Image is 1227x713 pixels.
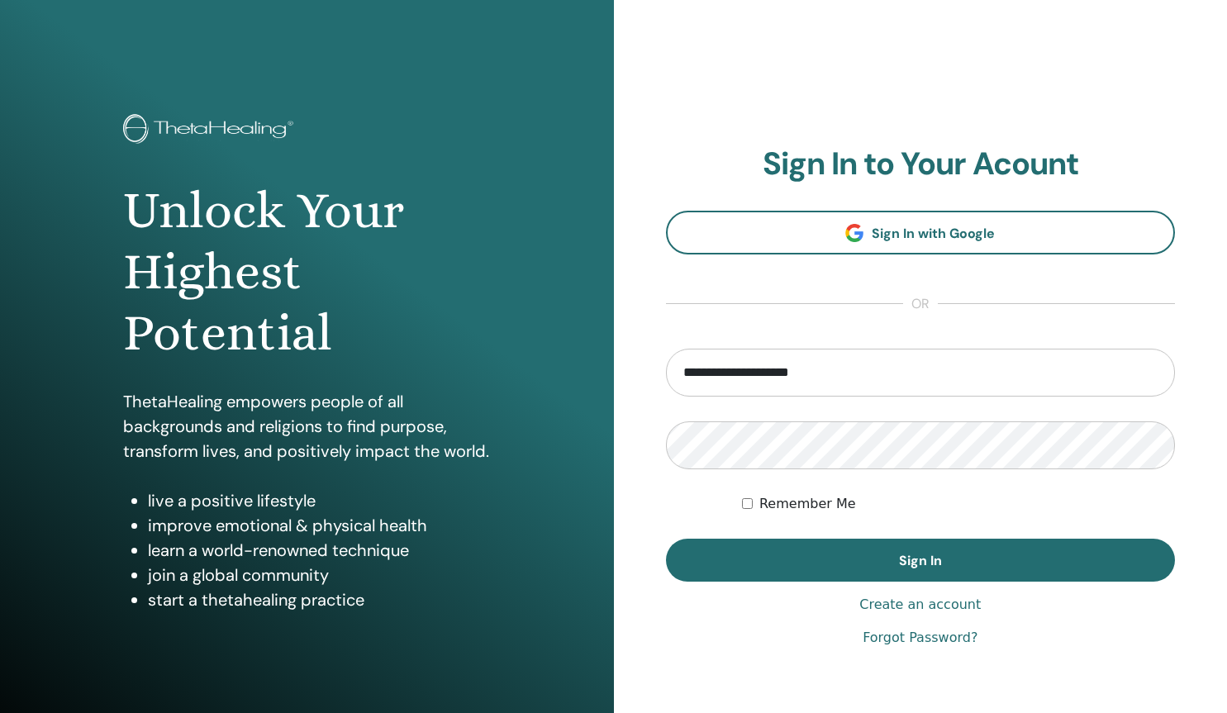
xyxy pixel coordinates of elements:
[863,628,977,648] a: Forgot Password?
[903,294,938,314] span: or
[742,494,1175,514] div: Keep me authenticated indefinitely or until I manually logout
[123,389,491,463] p: ThetaHealing empowers people of all backgrounds and religions to find purpose, transform lives, a...
[148,563,491,587] li: join a global community
[666,145,1176,183] h2: Sign In to Your Acount
[148,488,491,513] li: live a positive lifestyle
[148,587,491,612] li: start a thetahealing practice
[759,494,856,514] label: Remember Me
[123,180,491,364] h1: Unlock Your Highest Potential
[666,211,1176,254] a: Sign In with Google
[148,538,491,563] li: learn a world-renowned technique
[872,225,995,242] span: Sign In with Google
[148,513,491,538] li: improve emotional & physical health
[859,595,981,615] a: Create an account
[899,552,942,569] span: Sign In
[666,539,1176,582] button: Sign In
